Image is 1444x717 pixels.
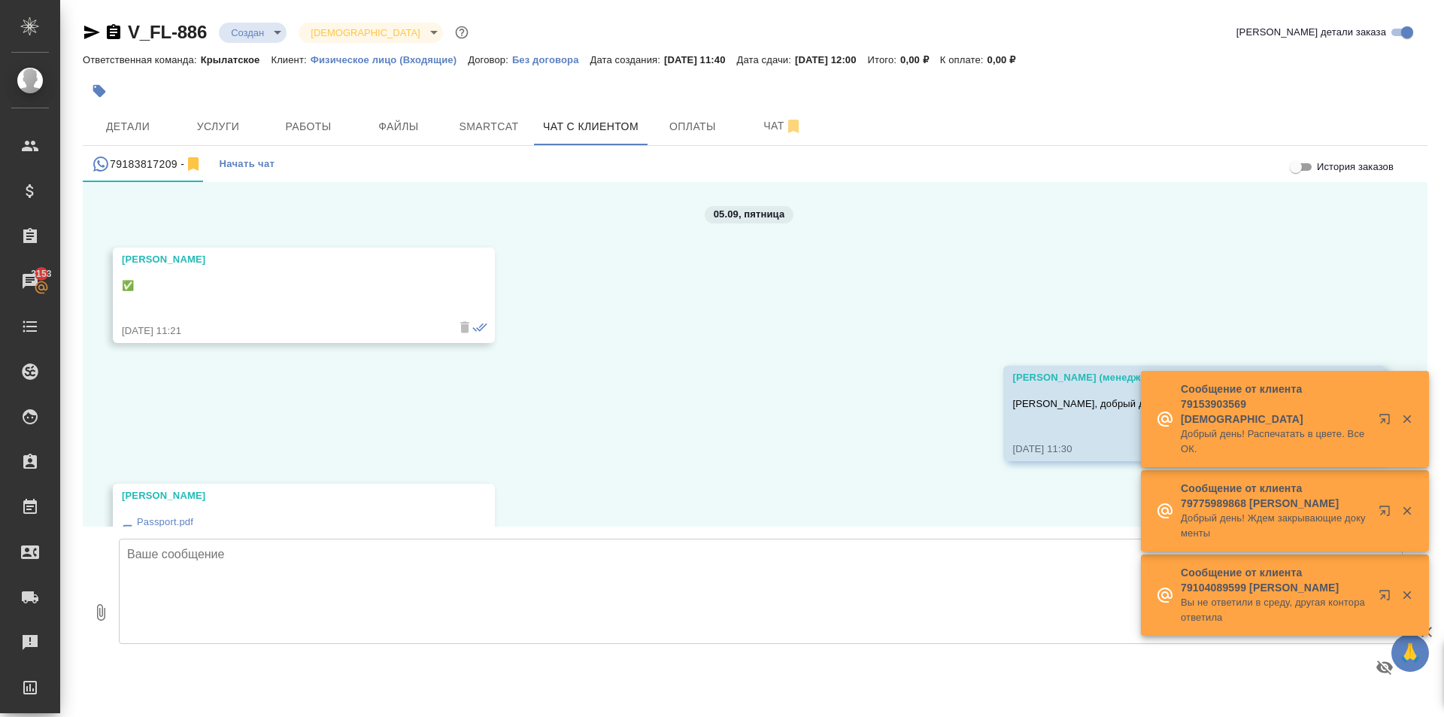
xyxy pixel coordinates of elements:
span: Начать чат [219,156,275,173]
p: Добрый день! Ждем закрывающие документы [1181,511,1369,541]
span: [PERSON_NAME] детали заказа [1236,25,1386,40]
p: [DATE] 11:40 [664,54,737,65]
p: [DATE] 12:00 [795,54,868,65]
p: Дата создания: [590,54,664,65]
svg: Отписаться [184,155,202,173]
p: Passport.pdf [137,515,193,530]
p: Вы не ответили в среду, другая контора ответила [1181,595,1369,625]
a: 3153 [4,263,56,300]
span: Работы [272,117,344,136]
p: Крылатское [201,54,272,65]
button: Добавить тэг [83,74,116,108]
p: Сообщение от клиента 79104089599 [PERSON_NAME] [1181,565,1369,595]
a: V_FL-886 [128,22,207,42]
span: Чат [747,117,819,135]
button: Открыть в новой вкладке [1370,496,1406,532]
p: Клиент: [271,54,310,65]
div: [PERSON_NAME] (менеджер) [1012,370,1333,385]
button: Закрыть [1391,588,1422,602]
p: Сообщение от клиента 79775989868 [PERSON_NAME] [1181,481,1369,511]
span: Детали [92,117,164,136]
span: Оплаты [657,117,729,136]
a: Физическое лицо (Входящие) [311,53,469,65]
button: Открыть в новой вкладке [1370,580,1406,616]
a: Passport.pdf [122,511,442,552]
button: Скопировать ссылку [105,23,123,41]
div: [PERSON_NAME] [122,488,442,503]
button: Скопировать ссылку для ЯМессенджера [83,23,101,41]
button: Открыть в новой вкладке [1370,404,1406,440]
span: Услуги [182,117,254,136]
p: Дата сдачи: [737,54,795,65]
a: Без договора [512,53,590,65]
svg: Отписаться [784,117,802,135]
div: [DATE] 11:30 [1012,442,1333,457]
p: Добрый день! Распечатать в цвете. Все ОК. [1181,427,1369,457]
p: Сообщение от клиента 79153903569 [DEMOGRAPHIC_DATA] [1181,381,1369,427]
button: Начать чат [211,146,282,182]
p: 0,00 ₽ [900,54,940,65]
p: Договор: [468,54,512,65]
button: Закрыть [1391,412,1422,426]
div: simple tabs example [83,146,1427,182]
p: Итого: [868,54,900,65]
p: 05.09, пятница [714,207,785,222]
div: [PERSON_NAME] [122,252,442,267]
p: ✅ [122,278,442,293]
span: Чат с клиентом [543,117,639,136]
button: Создан [226,26,268,39]
button: Закрыть [1391,504,1422,518]
span: 3153 [22,266,60,281]
p: [PERSON_NAME], добрый день! Какой вопрос Вас интересует? [1012,396,1333,412]
span: Файлы [363,117,435,136]
p: Без договора [512,54,590,65]
p: К оплате: [940,54,987,65]
p: 0,00 ₽ [987,54,1027,65]
button: Доп статусы указывают на важность/срочность заказа [452,23,472,42]
span: История заказов [1317,160,1394,175]
span: Smartcat [453,117,525,136]
div: [DATE] 11:21 [122,324,442,339]
p: Ответственная команда: [83,54,201,65]
div: Создан [219,23,287,43]
button: [DEMOGRAPHIC_DATA] [306,26,424,39]
div: Создан [299,23,442,43]
p: Физическое лицо (Входящие) [311,54,469,65]
div: 79183817209 (Александра) - (undefined) [92,155,202,174]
